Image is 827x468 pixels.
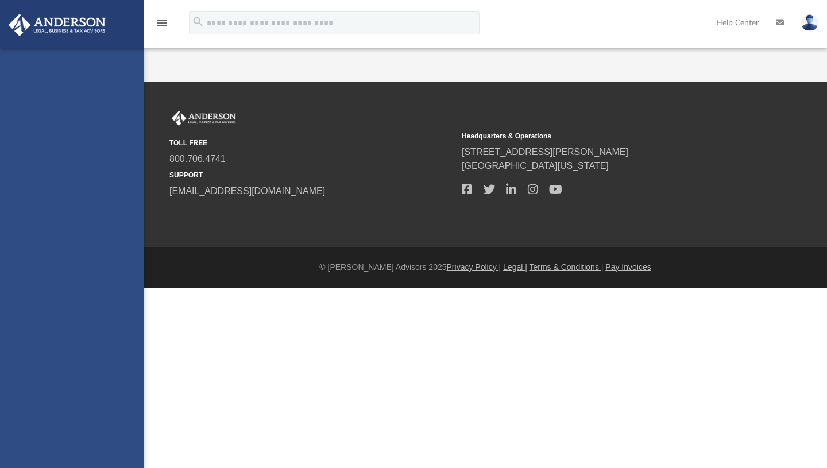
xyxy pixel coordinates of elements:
[5,14,109,36] img: Anderson Advisors Platinum Portal
[169,154,226,164] a: 800.706.4741
[155,22,169,30] a: menu
[503,262,527,272] a: Legal |
[192,16,204,28] i: search
[462,147,628,157] a: [STREET_ADDRESS][PERSON_NAME]
[169,111,238,126] img: Anderson Advisors Platinum Portal
[155,16,169,30] i: menu
[462,131,746,141] small: Headquarters & Operations
[605,262,651,272] a: Pay Invoices
[169,186,325,196] a: [EMAIL_ADDRESS][DOMAIN_NAME]
[144,261,827,273] div: © [PERSON_NAME] Advisors 2025
[530,262,604,272] a: Terms & Conditions |
[169,138,454,148] small: TOLL FREE
[801,14,818,31] img: User Pic
[169,170,454,180] small: SUPPORT
[447,262,501,272] a: Privacy Policy |
[462,161,609,171] a: [GEOGRAPHIC_DATA][US_STATE]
